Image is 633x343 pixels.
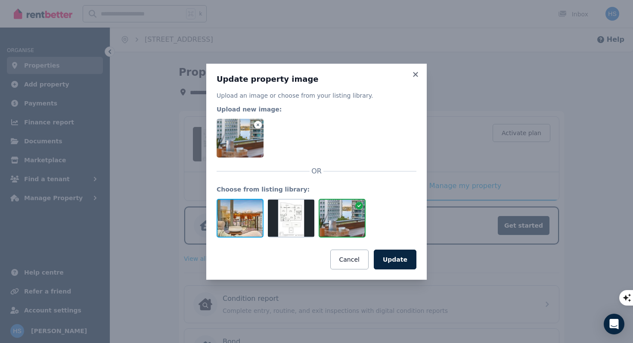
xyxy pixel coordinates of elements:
legend: Choose from listing library: [217,185,416,194]
button: Cancel [330,250,369,269]
span: OR [310,166,323,176]
h3: Update property image [217,74,416,84]
legend: Upload new image: [217,105,416,114]
p: Upload an image or choose from your listing library. [217,91,416,100]
button: Update [374,250,416,269]
div: Open Intercom Messenger [604,314,624,334]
